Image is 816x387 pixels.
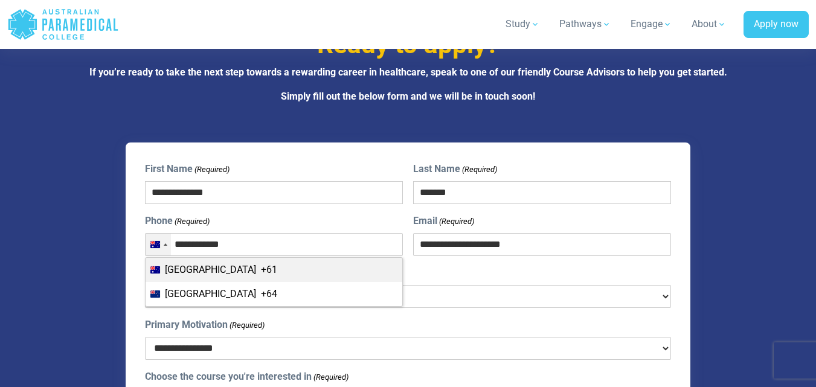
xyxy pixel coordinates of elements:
ul: List of countries [146,258,402,306]
span: [GEOGRAPHIC_DATA] [165,263,256,277]
label: Primary Motivation [145,318,265,332]
span: (Required) [228,319,265,331]
label: Last Name [413,162,497,176]
a: Study [498,7,547,41]
a: About [684,7,734,41]
strong: If you’re ready to take the next step towards a rewarding career in healthcare, speak to one of o... [89,66,727,78]
label: Email [413,214,474,228]
label: First Name [145,162,230,176]
strong: Simply fill out the below form and we will be in touch soon! [281,91,535,102]
a: Pathways [552,7,618,41]
span: +64 [261,287,277,301]
span: (Required) [312,371,349,383]
a: Apply now [744,11,809,39]
label: Choose the course you're interested in [145,369,349,384]
span: (Required) [193,164,230,176]
button: Selected country [146,234,171,255]
span: +61 [261,263,277,277]
a: Australian Paramedical College [7,5,119,44]
a: Engage [623,7,679,41]
span: [GEOGRAPHIC_DATA] [165,287,256,301]
span: (Required) [439,216,475,228]
span: (Required) [461,164,498,176]
span: (Required) [173,216,210,228]
label: Phone [145,214,210,228]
